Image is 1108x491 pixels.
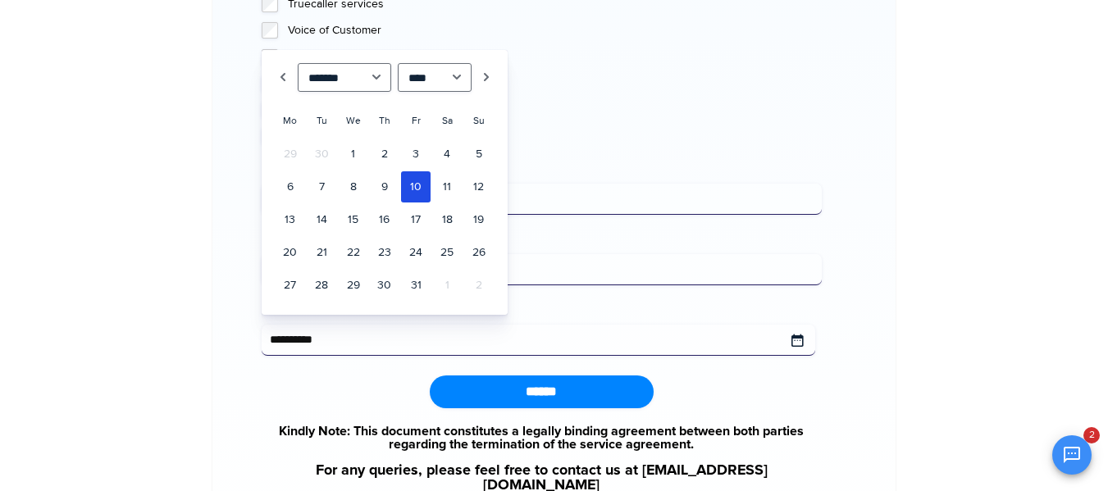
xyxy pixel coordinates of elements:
a: 18 [432,204,462,235]
span: Thursday [379,115,390,127]
span: 2 [1083,427,1100,443]
a: 21 [307,237,336,268]
a: 30 [370,270,399,301]
a: Kindly Note: This document constitutes a legally binding agreement between both parties regarding... [262,425,822,451]
a: 26 [463,237,493,268]
label: Effective Date [262,302,822,318]
a: 27 [276,270,305,301]
a: 10 [401,171,431,202]
a: 8 [338,171,367,202]
span: 30 [307,139,336,170]
a: 19 [463,204,493,235]
label: Quantity of licenses to be contracted [262,161,822,177]
a: 22 [338,237,367,268]
a: Prev [275,63,291,92]
a: 15 [338,204,367,235]
a: 12 [463,171,493,202]
a: 3 [401,139,431,170]
a: 31 [401,270,431,301]
a: 25 [432,237,462,268]
a: 17 [401,204,431,235]
span: Monday [283,115,297,127]
span: Sunday [473,115,485,127]
a: 7 [307,171,336,202]
label: Voice of Customer [288,22,822,39]
select: Select year [398,63,472,92]
select: Select month [298,63,392,92]
label: VPN [288,75,822,92]
span: 1 [432,270,462,301]
span: Wednesday [346,115,361,127]
span: 2 [463,270,493,301]
a: 28 [307,270,336,301]
a: 9 [370,171,399,202]
label: Voicebot [288,49,822,66]
label: Additional Details of Contraction [262,231,822,248]
span: Friday [412,115,421,127]
a: 5 [463,139,493,170]
a: 11 [432,171,462,202]
a: Next [478,63,495,92]
span: Tuesday [317,115,327,127]
a: 29 [338,270,367,301]
label: WhatsApp services [288,102,822,118]
a: 14 [307,204,336,235]
a: 2 [370,139,399,170]
a: 16 [370,204,399,235]
a: 13 [276,204,305,235]
button: Open chat [1052,435,1092,475]
span: Saturday [442,115,453,127]
a: 4 [432,139,462,170]
a: 6 [276,171,305,202]
a: 24 [401,237,431,268]
a: 20 [276,237,305,268]
a: 23 [370,237,399,268]
span: 29 [276,139,305,170]
a: 1 [338,139,367,170]
label: Other [288,128,822,144]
